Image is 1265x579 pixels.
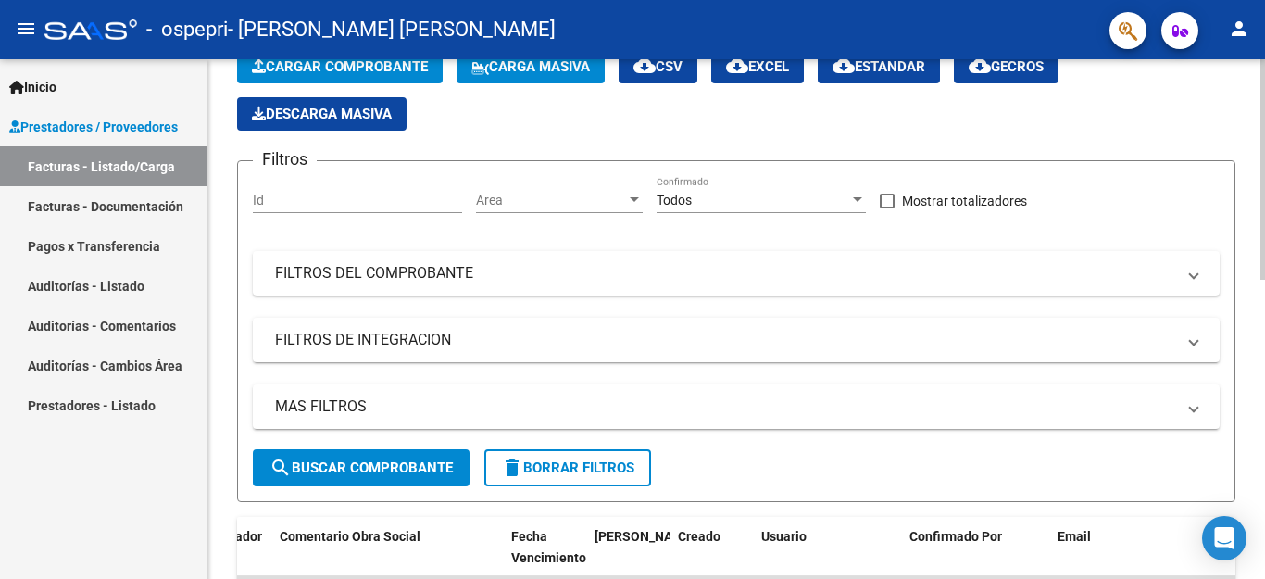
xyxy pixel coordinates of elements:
[484,449,651,486] button: Borrar Filtros
[146,9,228,50] span: - ospepri
[1058,529,1091,544] span: Email
[269,457,292,479] mat-icon: search
[511,529,586,565] span: Fecha Vencimiento
[269,459,453,476] span: Buscar Comprobante
[476,193,626,208] span: Area
[237,97,407,131] app-download-masive: Descarga masiva de comprobantes (adjuntos)
[1228,18,1250,40] mat-icon: person
[902,190,1027,212] span: Mostrar totalizadores
[228,9,556,50] span: - [PERSON_NAME] [PERSON_NAME]
[15,18,37,40] mat-icon: menu
[1202,516,1246,560] div: Open Intercom Messenger
[253,449,470,486] button: Buscar Comprobante
[619,50,697,83] button: CSV
[726,55,748,77] mat-icon: cloud_download
[237,50,443,83] button: Cargar Comprobante
[471,58,590,75] span: Carga Masiva
[9,117,178,137] span: Prestadores / Proveedores
[833,55,855,77] mat-icon: cloud_download
[726,58,789,75] span: EXCEL
[252,58,428,75] span: Cargar Comprobante
[954,50,1058,83] button: Gecros
[633,58,683,75] span: CSV
[833,58,925,75] span: Estandar
[252,106,392,122] span: Descarga Masiva
[253,146,317,172] h3: Filtros
[969,58,1044,75] span: Gecros
[253,318,1220,362] mat-expansion-panel-header: FILTROS DE INTEGRACION
[9,77,56,97] span: Inicio
[678,529,720,544] span: Creado
[657,193,692,208] span: Todos
[633,55,656,77] mat-icon: cloud_download
[909,529,1002,544] span: Confirmado Por
[595,529,695,544] span: [PERSON_NAME]
[253,384,1220,429] mat-expansion-panel-header: MAS FILTROS
[280,529,420,544] span: Comentario Obra Social
[253,251,1220,296] mat-expansion-panel-header: FILTROS DEL COMPROBANTE
[761,529,807,544] span: Usuario
[275,330,1175,350] mat-panel-title: FILTROS DE INTEGRACION
[501,457,523,479] mat-icon: delete
[275,396,1175,417] mat-panel-title: MAS FILTROS
[457,50,605,83] button: Carga Masiva
[711,50,804,83] button: EXCEL
[969,55,991,77] mat-icon: cloud_download
[501,459,634,476] span: Borrar Filtros
[275,263,1175,283] mat-panel-title: FILTROS DEL COMPROBANTE
[818,50,940,83] button: Estandar
[237,97,407,131] button: Descarga Masiva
